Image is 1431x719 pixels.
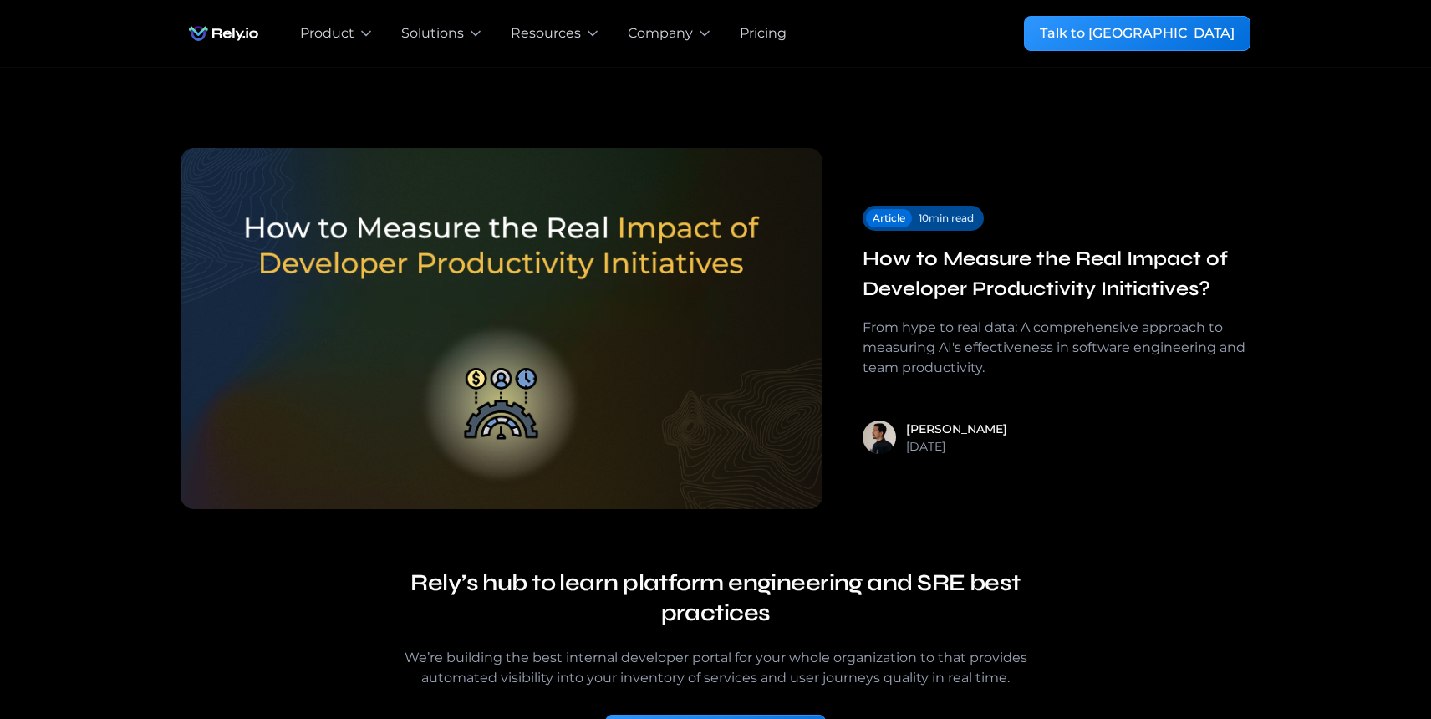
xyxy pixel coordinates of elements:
div: We’re building the best internal developer portal for your whole organization to that provides au... [395,648,1036,688]
h4: Rely’s hub to learn platform engineering and SRE best practices [395,568,1036,628]
div: Company [628,23,693,43]
a: Talk to [GEOGRAPHIC_DATA] [1024,16,1250,51]
div: Article [873,211,905,226]
div: Talk to [GEOGRAPHIC_DATA] [1040,23,1235,43]
div: min read [929,211,974,226]
a: How to Measure the Real Impact of Developer Productivity Initiatives? [181,148,822,514]
div: [DATE] [906,438,945,456]
a: Pricing [740,23,787,43]
div: Product [300,23,354,43]
img: Rely.io logo [181,17,267,50]
a: Article [866,209,912,227]
div: 10 [919,211,929,226]
img: Tiago Barbosa [863,421,896,454]
img: How to Measure the Real Impact of Developer Productivity Initiatives? [181,148,822,509]
div: Resources [511,23,581,43]
a: How to Measure the Real Impact of Developer Productivity Initiatives? [863,244,1250,304]
a: [PERSON_NAME] [906,421,1007,438]
div: From hype to real data: A comprehensive approach to measuring AI's effectiveness in software engi... [863,318,1250,378]
div: Solutions [401,23,464,43]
